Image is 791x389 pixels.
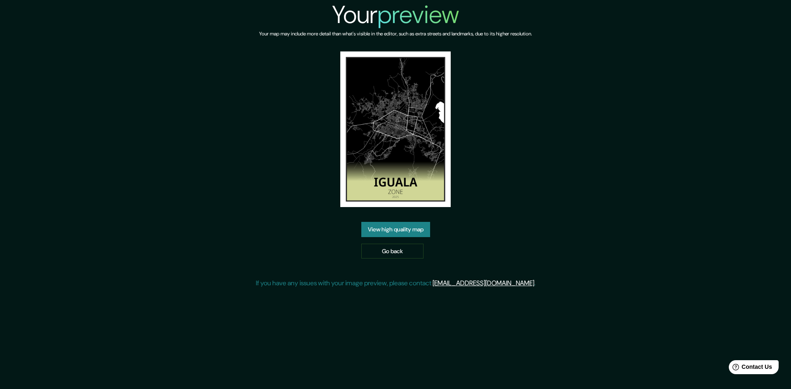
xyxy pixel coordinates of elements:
[256,278,536,288] p: If you have any issues with your image preview, please contact .
[340,51,451,207] img: created-map-preview
[361,222,430,237] a: View high quality map
[361,244,424,259] a: Go back
[259,30,532,38] h6: Your map may include more detail than what's visible in the editor, such as extra streets and lan...
[433,279,534,287] a: [EMAIL_ADDRESS][DOMAIN_NAME]
[718,357,782,380] iframe: Help widget launcher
